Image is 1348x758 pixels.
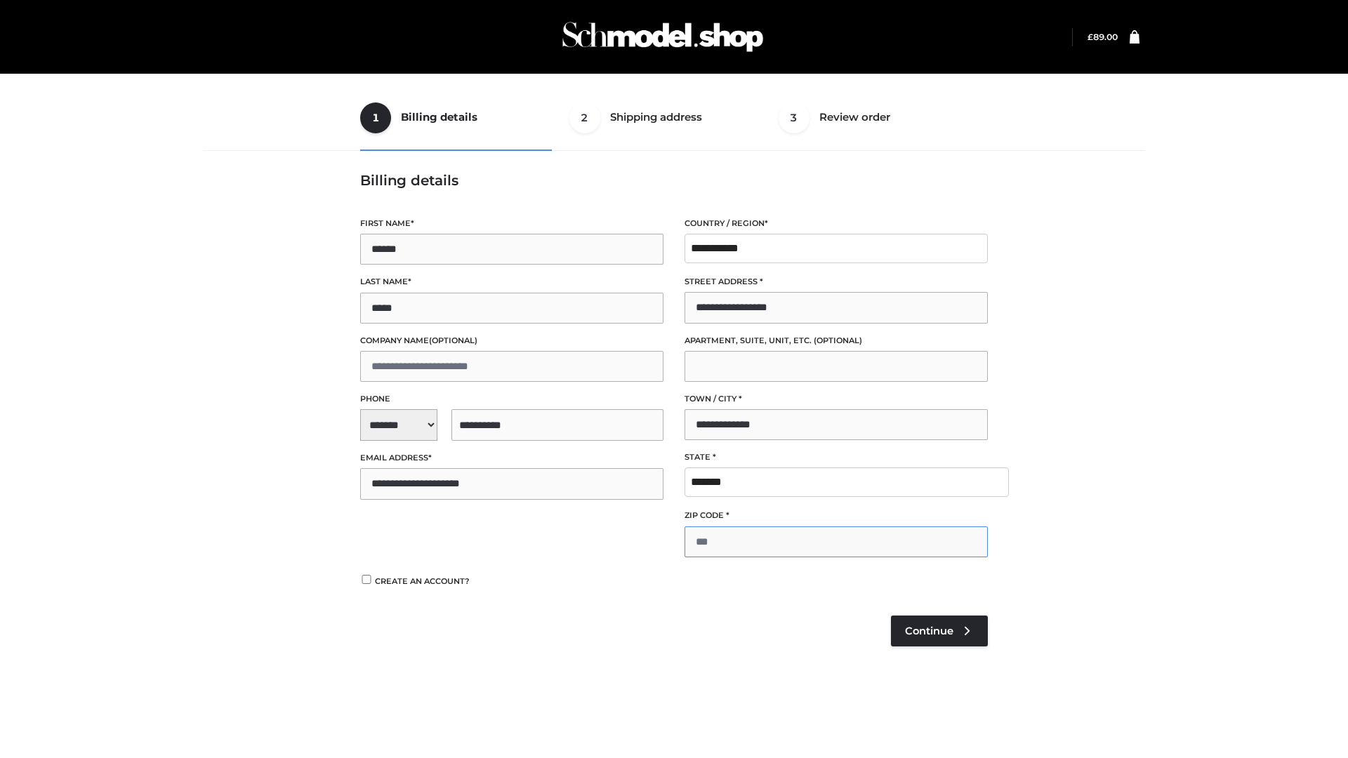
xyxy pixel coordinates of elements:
span: Create an account? [375,576,470,586]
h3: Billing details [360,172,988,189]
img: Schmodel Admin 964 [557,9,768,65]
span: £ [1088,32,1093,42]
label: ZIP Code [685,509,988,522]
a: Continue [891,616,988,646]
bdi: 89.00 [1088,32,1118,42]
label: Last name [360,275,663,288]
label: State [685,451,988,464]
label: Street address [685,275,988,288]
span: Continue [905,625,953,637]
a: £89.00 [1088,32,1118,42]
label: First name [360,217,663,230]
label: Town / City [685,392,988,406]
input: Create an account? [360,575,373,584]
label: Phone [360,392,663,406]
label: Country / Region [685,217,988,230]
span: (optional) [429,335,477,345]
label: Company name [360,334,663,347]
label: Apartment, suite, unit, etc. [685,334,988,347]
label: Email address [360,451,663,465]
span: (optional) [814,335,862,345]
